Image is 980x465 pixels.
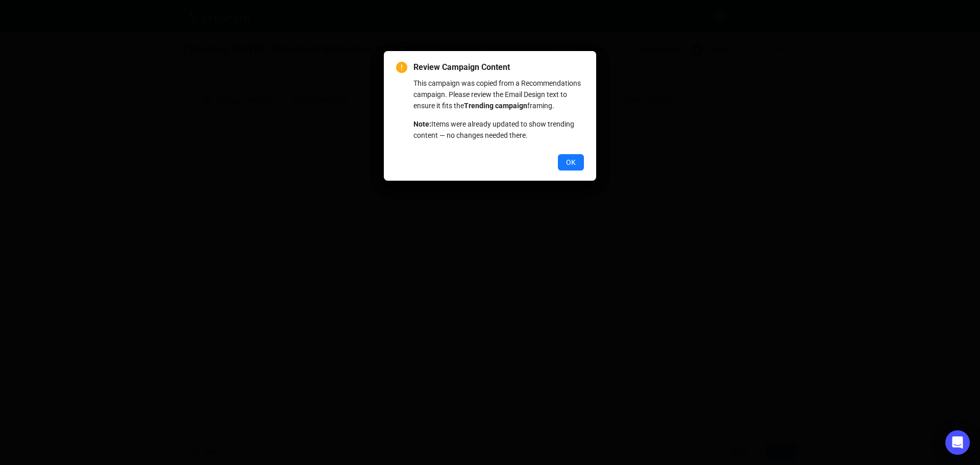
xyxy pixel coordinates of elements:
div: Open Intercom Messenger [945,430,970,455]
span: Review Campaign Content [413,61,584,74]
strong: Trending campaign [464,102,527,110]
strong: Note: [413,120,431,128]
p: This campaign was copied from a Recommendations campaign. Please review the Email Design text to ... [413,78,584,111]
span: exclamation-circle [396,62,407,73]
span: OK [566,157,576,168]
p: Items were already updated to show trending content — no changes needed there. [413,118,584,141]
button: OK [558,154,584,170]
